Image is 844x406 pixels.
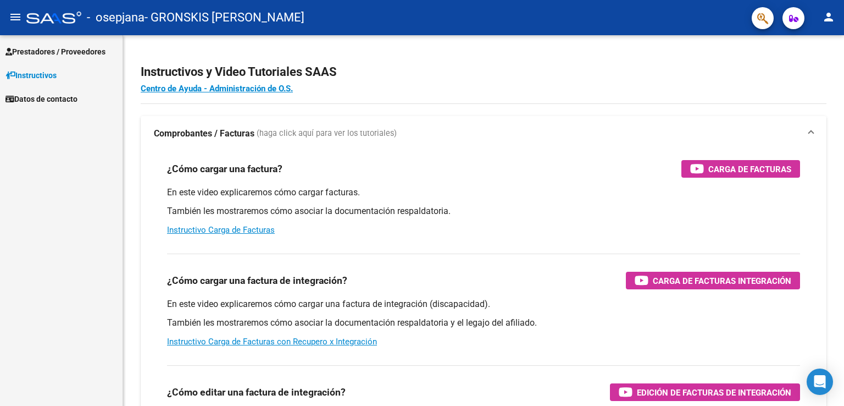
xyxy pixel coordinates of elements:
[9,10,22,24] mat-icon: menu
[681,160,800,178] button: Carga de Facturas
[141,116,826,151] mat-expansion-panel-header: Comprobantes / Facturas (haga click aquí para ver los tutoriales)
[167,186,800,199] p: En este video explicaremos cómo cargar facturas.
[167,205,800,217] p: También les mostraremos cómo asociar la documentación respaldatoria.
[141,62,826,83] h2: Instructivos y Video Tutoriales SAAS
[822,10,835,24] mat-icon: person
[610,383,800,401] button: Edición de Facturas de integración
[5,46,105,58] span: Prestadores / Proveedores
[626,272,800,289] button: Carga de Facturas Integración
[87,6,145,30] span: - osepjana
[167,225,275,235] a: Instructivo Carga de Facturas
[167,317,800,329] p: También les mostraremos cómo asociar la documentación respaldatoria y el legajo del afiliado.
[653,274,791,288] span: Carga de Facturas Integración
[5,69,57,81] span: Instructivos
[637,386,791,399] span: Edición de Facturas de integración
[167,161,282,177] h3: ¿Cómo cargar una factura?
[257,128,397,140] span: (haga click aquí para ver los tutoriales)
[154,128,254,140] strong: Comprobantes / Facturas
[167,298,800,310] p: En este video explicaremos cómo cargar una factura de integración (discapacidad).
[167,337,377,347] a: Instructivo Carga de Facturas con Recupero x Integración
[145,6,304,30] span: - GRONSKIS [PERSON_NAME]
[167,273,347,288] h3: ¿Cómo cargar una factura de integración?
[141,84,293,94] a: Centro de Ayuda - Administración de O.S.
[5,93,77,105] span: Datos de contacto
[807,369,833,395] div: Open Intercom Messenger
[708,162,791,176] span: Carga de Facturas
[167,385,346,400] h3: ¿Cómo editar una factura de integración?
